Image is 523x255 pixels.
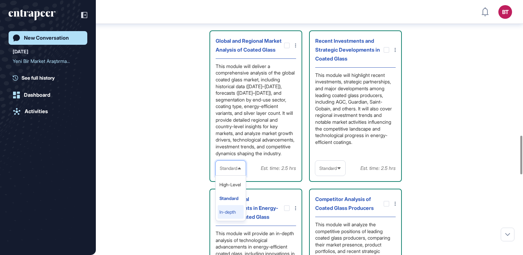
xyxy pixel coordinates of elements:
[315,195,381,213] div: Competitor Analysis of Coated Glass Producers
[9,88,87,102] a: Dashboard
[315,37,384,63] div: Recent Investments and Strategic Developments in Coated Glass
[24,35,69,41] div: New Conversation
[220,166,237,171] span: Standard
[13,48,28,56] div: [DATE]
[24,92,50,98] div: Dashboard
[315,72,396,157] div: This module will highlight recent investments, strategic partnerships, and major developments amo...
[218,191,244,205] li: Standard
[261,164,296,173] div: Est. time: 2.5 hrs
[13,74,87,81] a: See full history
[216,63,296,157] div: This module will deliver a comprehensive analysis of the global coated glass market, including hi...
[9,10,55,21] div: entrapeer-logo
[498,5,512,19] button: BT
[216,37,283,54] div: Global and Regional Market Analysis of Coated Glass
[319,166,337,171] span: Standard
[13,56,78,67] div: Yeni Bir Market Araştırma...
[22,74,55,81] span: See full history
[13,56,83,67] div: Yeni Bir Market Araştırması İhtiyacı
[216,195,284,222] div: Technological Advancements in Energy-Efficient Coated Glass
[9,105,87,118] a: Activities
[218,205,244,219] li: In-depth
[9,31,87,45] a: New Conversation
[25,108,48,115] div: Activities
[360,164,396,173] div: Est. time: 2.5 hrs
[218,178,244,191] li: High-Level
